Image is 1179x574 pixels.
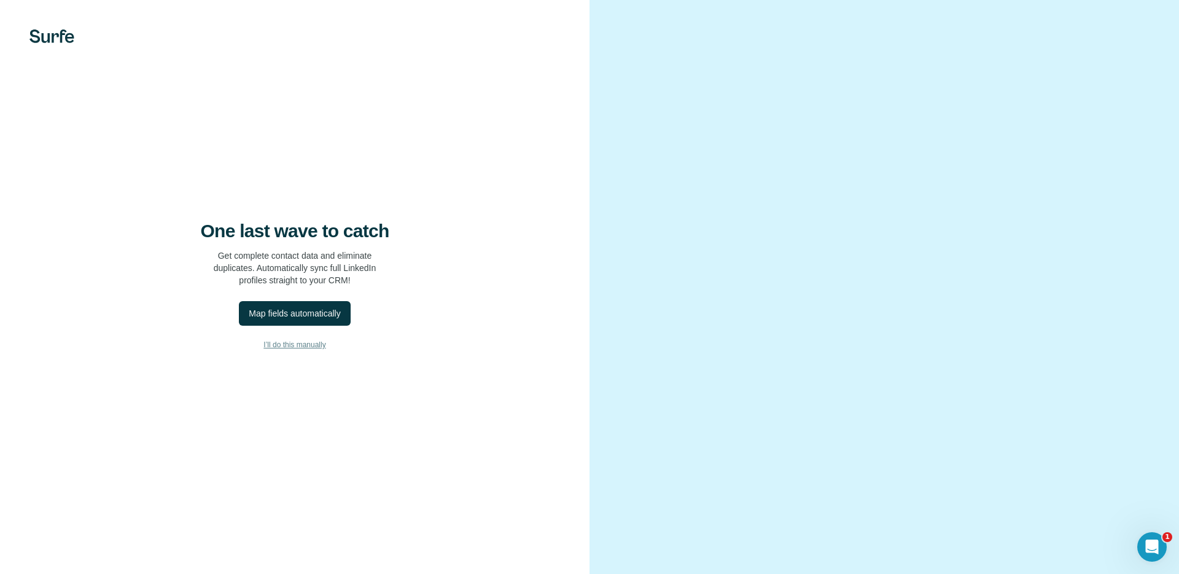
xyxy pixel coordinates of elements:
[263,339,325,350] span: I’ll do this manually
[1137,532,1167,562] iframe: Intercom live chat
[1162,532,1172,542] span: 1
[29,29,74,43] img: Surfe's logo
[249,307,340,320] div: Map fields automatically
[25,336,565,354] button: I’ll do this manually
[214,250,376,286] p: Get complete contact data and eliminate duplicates. Automatically sync full LinkedIn profiles str...
[201,220,389,242] h4: One last wave to catch
[239,301,350,326] button: Map fields automatically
